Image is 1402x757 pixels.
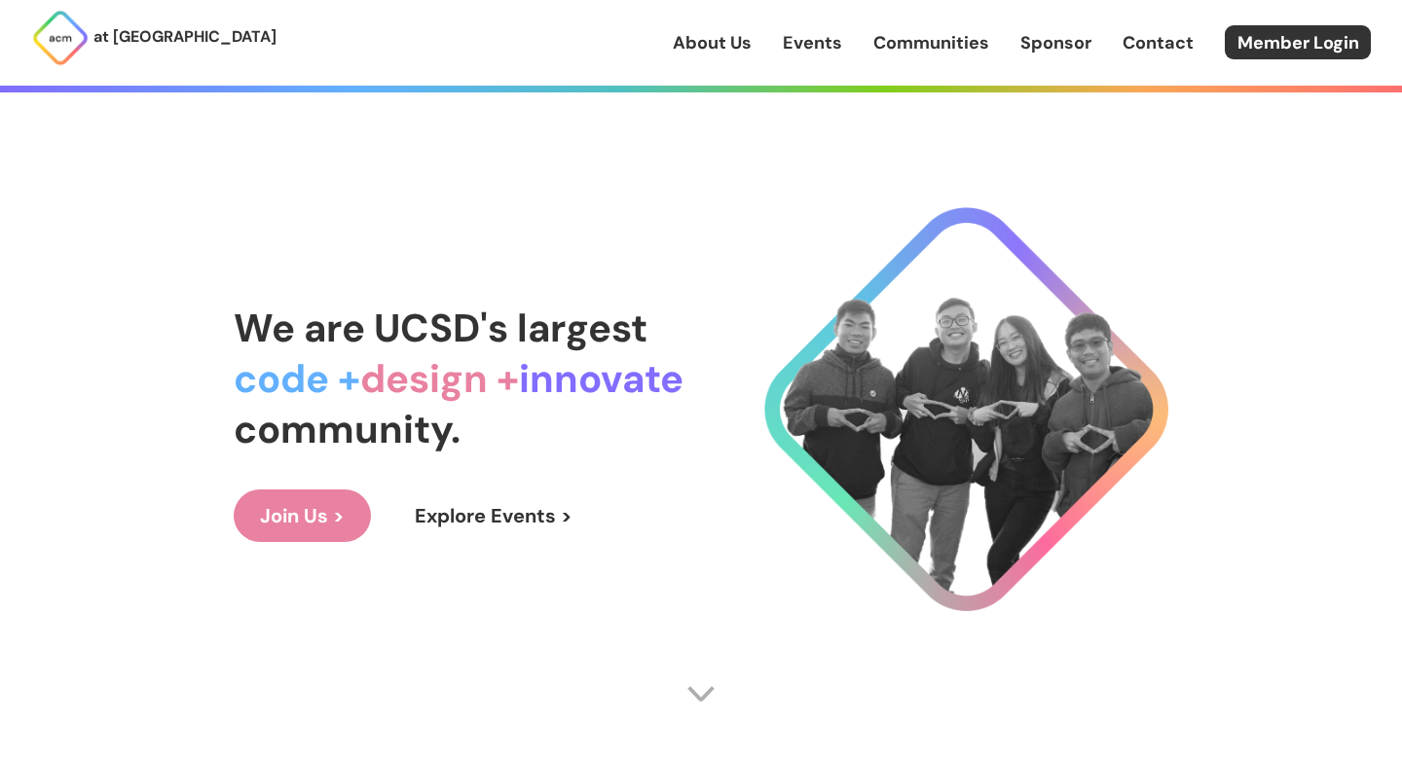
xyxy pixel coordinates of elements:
a: at [GEOGRAPHIC_DATA] [31,9,277,67]
img: Cool Logo [764,207,1168,611]
img: ACM Logo [31,9,90,67]
a: Sponsor [1020,30,1091,55]
p: at [GEOGRAPHIC_DATA] [93,24,277,50]
span: code + [234,353,360,404]
span: design + [360,353,519,404]
span: We are UCSD's largest [234,303,647,353]
a: Member Login [1225,25,1371,59]
img: Scroll Arrow [686,679,716,708]
span: community. [234,404,461,454]
a: Communities [873,30,989,55]
a: Contact [1123,30,1194,55]
a: About Us [673,30,752,55]
a: Explore Events > [388,489,599,542]
a: Events [783,30,842,55]
a: Join Us > [234,489,371,542]
span: innovate [519,353,683,404]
